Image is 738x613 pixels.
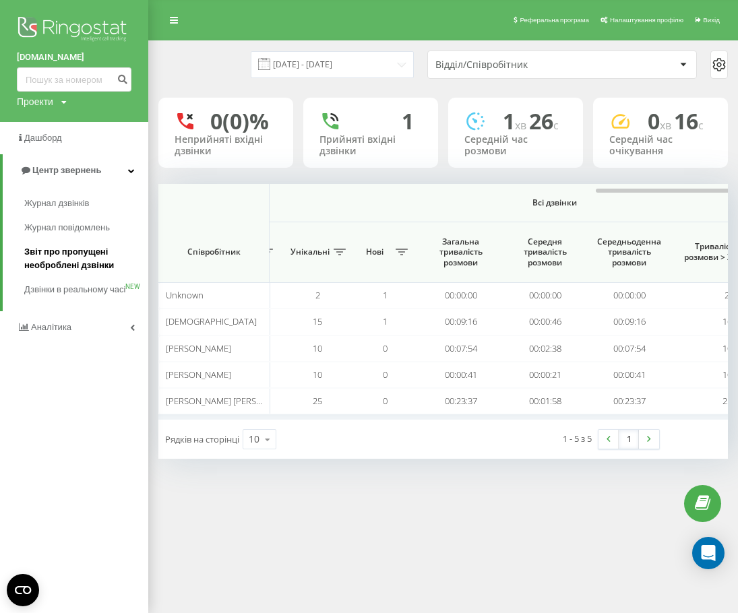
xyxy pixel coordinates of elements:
[722,395,732,407] span: 25
[170,247,257,257] span: Співробітник
[674,106,704,135] span: 16
[698,118,704,133] span: c
[383,289,388,301] span: 1
[503,335,587,362] td: 00:02:38
[419,388,503,414] td: 00:23:37
[703,16,720,24] span: Вихід
[419,335,503,362] td: 00:07:54
[383,395,388,407] span: 0
[660,118,674,133] span: хв
[609,134,712,157] div: Середній час очікування
[429,236,493,268] span: Загальна тривалість розмови
[17,95,53,108] div: Проекти
[315,289,320,301] span: 2
[24,240,148,278] a: Звіт про пропущені необроблені дзвінки
[503,106,529,135] span: 1
[587,335,671,362] td: 00:07:54
[17,13,131,47] img: Ringostat logo
[313,395,322,407] span: 25
[166,395,299,407] span: [PERSON_NAME] [PERSON_NAME]
[648,106,674,135] span: 0
[313,342,322,354] span: 10
[175,134,277,157] div: Неприйняті вхідні дзвінки
[383,368,388,381] span: 0
[587,362,671,388] td: 00:00:41
[513,236,577,268] span: Середня тривалість розмови
[313,315,322,327] span: 15
[32,165,101,175] span: Центр звернень
[402,108,414,134] div: 1
[24,216,148,240] a: Журнал повідомлень
[17,67,131,92] input: Пошук за номером
[587,388,671,414] td: 00:23:37
[17,51,131,64] a: [DOMAIN_NAME]
[24,133,62,143] span: Дашборд
[319,134,422,157] div: Прийняті вхідні дзвінки
[503,388,587,414] td: 00:01:58
[587,282,671,309] td: 00:00:00
[383,315,388,327] span: 1
[553,118,559,133] span: c
[358,247,392,257] span: Нові
[725,289,729,301] span: 2
[515,118,529,133] span: хв
[24,283,125,296] span: Дзвінки в реальному часі
[7,574,39,606] button: Open CMP widget
[24,221,110,234] span: Журнал повідомлень
[166,342,231,354] span: [PERSON_NAME]
[24,245,142,272] span: Звіт про пропущені необроблені дзвінки
[249,432,259,446] div: 10
[24,197,89,210] span: Журнал дзвінків
[563,432,592,445] div: 1 - 5 з 5
[419,309,503,335] td: 00:09:16
[3,154,148,187] a: Центр звернень
[722,342,732,354] span: 10
[587,309,671,335] td: 00:09:16
[597,236,661,268] span: Середньоденна тривалість розмови
[419,362,503,388] td: 00:00:41
[619,430,639,449] a: 1
[692,537,725,569] div: Open Intercom Messenger
[166,289,204,301] span: Unknown
[419,282,503,309] td: 00:00:00
[313,368,322,381] span: 10
[24,278,148,302] a: Дзвінки в реальному часіNEW
[31,322,71,332] span: Аналiтика
[435,59,596,71] div: Відділ/Співробітник
[166,368,231,381] span: [PERSON_NAME]
[24,191,148,216] a: Журнал дзвінків
[165,433,239,445] span: Рядків на сторінці
[166,315,257,327] span: [DEMOGRAPHIC_DATA]
[722,315,732,327] span: 16
[503,309,587,335] td: 00:00:46
[503,282,587,309] td: 00:00:00
[464,134,567,157] div: Середній час розмови
[529,106,559,135] span: 26
[520,16,589,24] span: Реферальна програма
[722,368,732,381] span: 10
[503,362,587,388] td: 00:00:21
[210,108,269,134] div: 0 (0)%
[383,342,388,354] span: 0
[290,247,330,257] span: Унікальні
[610,16,683,24] span: Налаштування профілю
